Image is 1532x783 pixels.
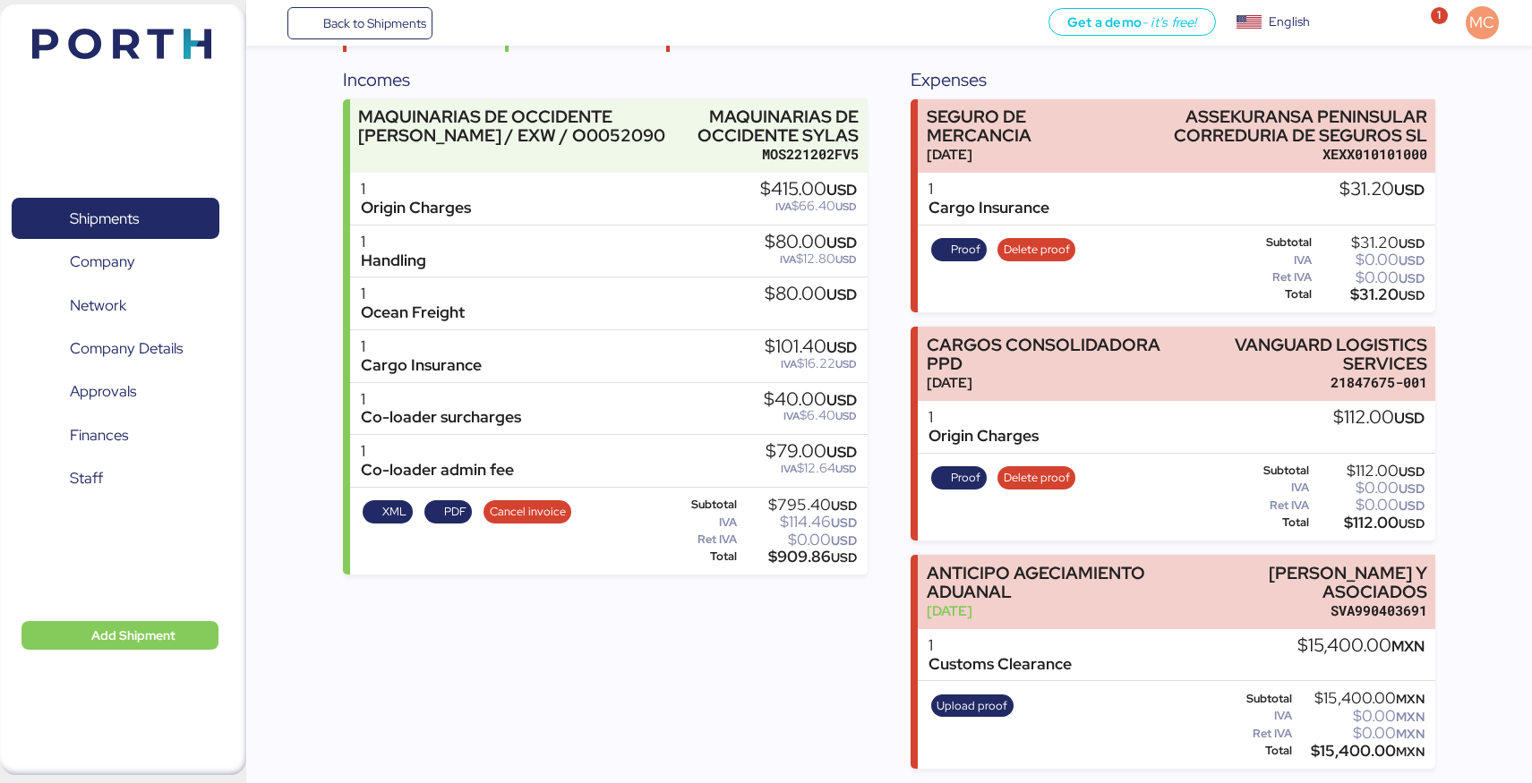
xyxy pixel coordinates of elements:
[831,498,857,514] span: USD
[760,180,857,200] div: $415.00
[764,409,857,422] div: $6.40
[1399,464,1425,480] span: USD
[361,251,426,270] div: Handling
[1394,180,1425,200] span: USD
[1399,515,1425,532] span: USD
[911,66,1435,93] div: Expenses
[1391,636,1425,656] span: MXN
[1296,745,1425,758] div: $15,400.00
[929,180,1049,199] div: 1
[1127,107,1427,145] div: ASSEKURANSA PENINSULAR CORREDURIA DE SEGUROS SL
[444,502,466,522] span: PDF
[835,462,857,476] span: USD
[773,30,800,47] span: USD
[765,357,857,370] div: $16.22
[361,233,426,251] div: 1
[361,390,521,409] div: 1
[927,373,1169,392] div: [DATE]
[931,238,987,261] button: Proof
[361,180,471,199] div: 1
[1231,745,1292,757] div: Total
[361,337,482,356] div: 1
[783,409,800,423] span: IVA
[70,422,128,448] span: Finances
[826,442,857,462] span: USD
[1231,288,1312,301] div: Total
[927,336,1169,373] div: CARGOS CONSOLIDADORA PPD
[1399,287,1425,303] span: USD
[382,502,407,522] span: XML
[1313,498,1425,512] div: $0.00
[12,458,219,499] a: Staff
[765,233,857,252] div: $80.00
[765,285,857,304] div: $80.00
[1178,336,1427,373] div: VANGUARD LOGISTICS SERVICES
[1333,408,1425,428] div: $112.00
[1004,468,1070,488] span: Delete proof
[683,145,859,164] div: MOS221202FV5
[1313,516,1425,530] div: $112.00
[1315,236,1425,250] div: $31.20
[12,328,219,370] a: Company Details
[927,564,1190,601] div: ANTICIPO AGECIAMIENTO ADUANAL
[765,337,857,357] div: $101.40
[343,66,868,93] div: Incomes
[1297,636,1425,656] div: $15,400.00
[1178,373,1427,392] div: 21847675-001
[831,549,857,566] span: USD
[831,515,857,531] span: USD
[826,180,857,200] span: USD
[70,249,135,275] span: Company
[927,601,1190,620] div: [DATE]
[1269,13,1310,31] div: English
[12,242,219,283] a: Company
[766,462,857,475] div: $12.64
[780,252,796,267] span: IVA
[323,13,426,34] span: Back to Shipments
[831,532,857,549] span: USD
[1339,180,1425,200] div: $31.20
[826,337,857,357] span: USD
[781,462,797,476] span: IVA
[1231,499,1309,512] div: Ret IVA
[1313,481,1425,495] div: $0.00
[931,694,1014,718] button: Upload proof
[70,336,183,362] span: Company Details
[1127,145,1427,164] div: XEXX010101000
[835,357,857,371] span: USD
[1396,691,1425,707] span: MXN
[663,533,737,546] div: Ret IVA
[1396,744,1425,760] span: MXN
[490,502,566,522] span: Cancel invoice
[1315,271,1425,285] div: $0.00
[361,303,465,322] div: Ocean Freight
[929,199,1049,217] div: Cargo Insurance
[1231,728,1292,740] div: Ret IVA
[1399,498,1425,514] span: USD
[70,206,139,232] span: Shipments
[826,390,857,410] span: USD
[1396,726,1425,742] span: MXN
[1231,271,1312,284] div: Ret IVA
[1399,235,1425,251] span: USD
[740,515,857,529] div: $114.46
[1231,693,1292,705] div: Subtotal
[775,200,792,214] span: IVA
[361,356,482,375] div: Cargo Insurance
[1231,236,1312,249] div: Subtotal
[663,550,737,563] div: Total
[951,468,980,488] span: Proof
[361,442,514,461] div: 1
[12,371,219,413] a: Approvals
[835,252,857,267] span: USD
[1231,254,1312,267] div: IVA
[361,199,471,217] div: Origin Charges
[70,293,126,319] span: Network
[613,30,640,47] span: USD
[781,357,797,371] span: IVA
[1296,727,1425,740] div: $0.00
[361,461,514,480] div: Co-loader admin fee
[287,7,433,39] a: Back to Shipments
[1315,288,1425,302] div: $31.20
[937,696,1007,716] span: Upload proof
